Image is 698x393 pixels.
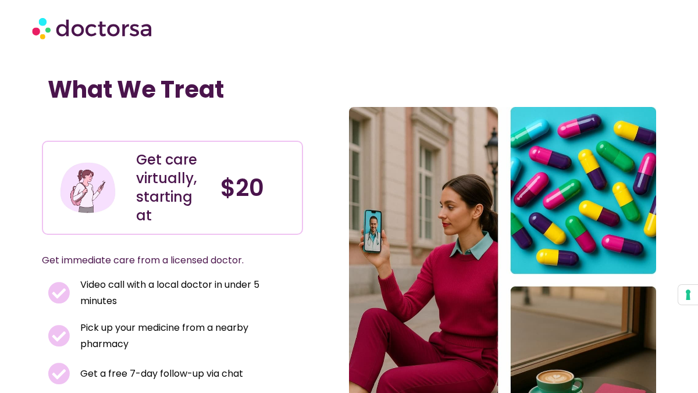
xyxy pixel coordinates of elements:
[678,285,698,305] button: Your consent preferences for tracking technologies
[42,252,275,269] p: Get immediate care from a licensed doctor.
[136,151,209,225] div: Get care virtually, starting at
[77,320,297,352] span: Pick up your medicine from a nearby pharmacy
[77,366,243,382] span: Get a free 7-day follow-up via chat
[220,174,293,202] h4: $20
[59,159,117,217] img: Illustration depicting a young woman in a casual outfit, engaged with her smartphone. She has a p...
[48,115,222,129] iframe: Customer reviews powered by Trustpilot
[77,277,297,309] span: Video call with a local doctor in under 5 minutes
[48,76,297,103] h1: What We Treat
